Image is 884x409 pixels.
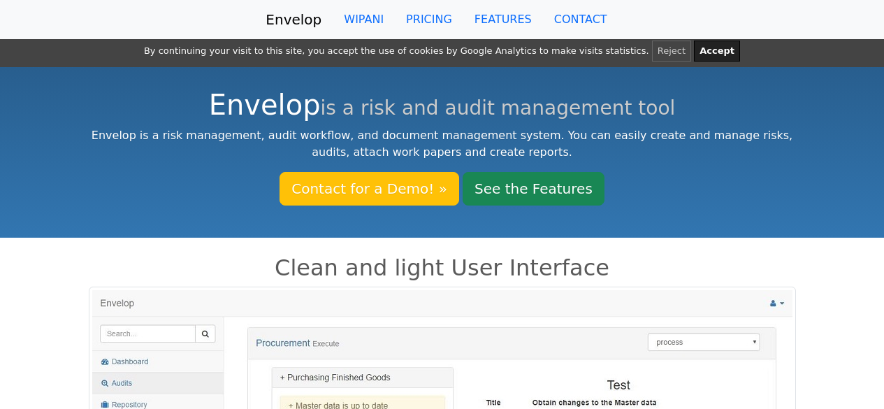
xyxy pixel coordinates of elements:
[266,6,321,34] a: Envelop
[694,41,740,62] button: Accept
[144,45,649,56] span: By continuing your visit to this site, you accept the use of cookies by Google Analytics to make ...
[333,6,395,34] a: WIPANI
[652,41,691,62] button: Reject
[463,172,604,206] a: See the Features
[321,96,676,120] small: is a risk and audit management tool
[543,6,618,34] a: CONTACT
[463,6,543,34] a: FEATURES
[71,127,813,161] p: Envelop is a risk management, audit workflow, and document management system. You can easily crea...
[280,172,459,206] a: Contact for a Demo! »
[395,6,463,34] a: PRICING
[71,88,813,122] h1: Envelop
